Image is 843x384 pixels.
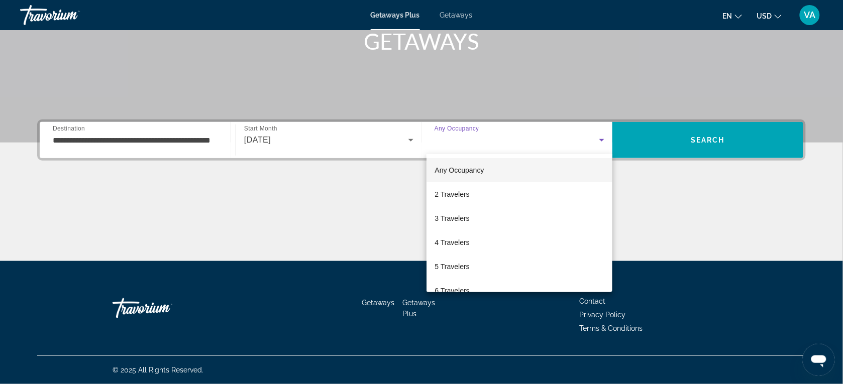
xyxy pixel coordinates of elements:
[803,344,835,376] iframe: Button to launch messaging window
[435,166,484,174] span: Any Occupancy
[435,261,469,273] span: 5 Travelers
[435,236,469,248] span: 4 Travelers
[435,285,469,297] span: 6 Travelers
[435,188,469,200] span: 2 Travelers
[435,212,469,224] span: 3 Travelers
